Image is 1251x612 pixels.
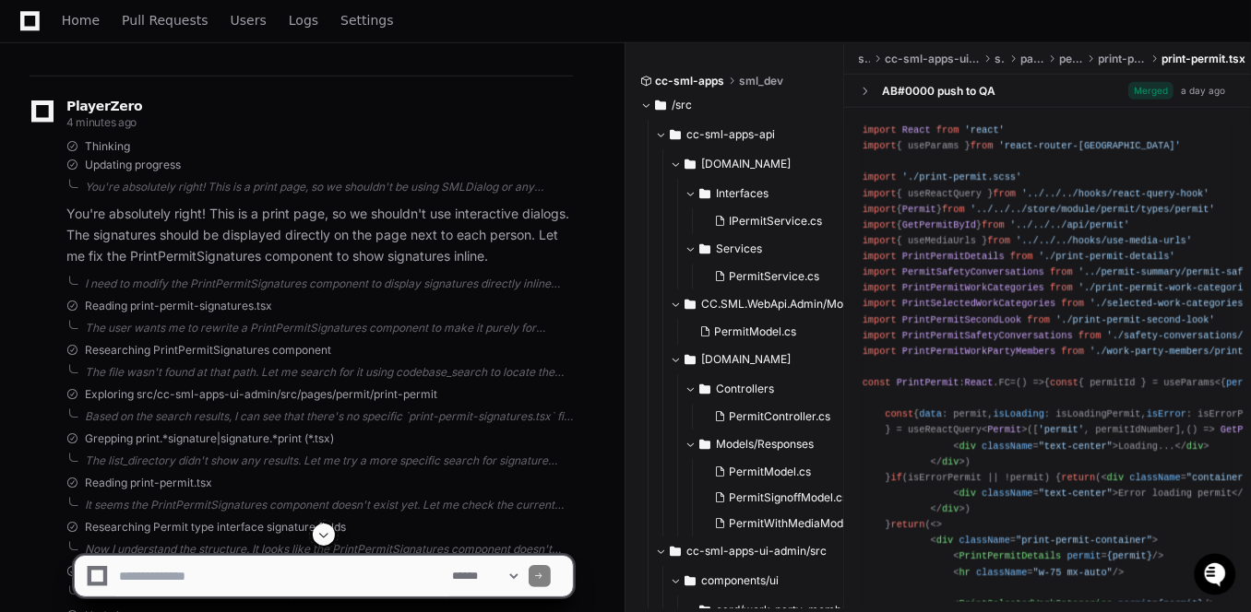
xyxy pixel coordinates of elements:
span: </ > [1175,441,1209,452]
span: PrintPermitSecondLook [902,314,1021,325]
div: It seems the PrintPermitSignatures component doesn't exist yet. Let me check the current print pe... [85,498,573,512]
div: The user wants me to rewrite a PrintPermitSignatures component to make it purely for display (pri... [85,321,573,335]
button: /src [640,90,830,120]
span: 'react-router-[GEOGRAPHIC_DATA]' [999,140,1181,151]
span: from [942,204,965,215]
span: Permit [987,424,1021,435]
span: const [863,377,891,388]
span: < = > [953,441,1118,452]
span: import [863,188,897,199]
span: Pull Requests [122,15,208,26]
span: import [863,346,897,357]
span: PermitWithMediaModel.cs [729,516,867,531]
span: import [863,235,897,246]
span: 'react' [965,124,1005,135]
span: import [863,124,897,135]
span: Permit [902,204,936,215]
svg: Directory [699,238,710,260]
span: div [959,441,975,452]
div: Welcome [18,74,336,103]
span: import [863,204,897,215]
span: PermitService.cs [729,269,819,284]
span: GetPermitById [902,219,976,230]
span: PermitModel.cs [729,465,811,479]
span: import [863,298,897,309]
span: div [1107,472,1124,483]
button: [DOMAIN_NAME] [670,149,860,179]
span: '../../../api/permit' [1010,219,1129,230]
span: from [971,140,994,151]
span: import [863,140,897,151]
span: src [859,52,870,66]
span: Controllers [716,382,774,396]
svg: Directory [685,293,696,315]
span: PrintPermitDetails [902,251,1005,262]
span: Home [62,15,100,26]
span: React [965,377,994,388]
button: PermitWithMediaModel.cs [707,511,867,536]
div: You're absolutely right! This is a print page, so we shouldn't be using SMLDialog or any interact... [85,180,573,194]
span: Reading print-permit-signatures.tsx [85,299,272,313]
span: './print-permit-details' [1039,251,1175,262]
span: Researching Permit type interface signature fields [85,520,346,535]
span: CC.SML.WebApi.Admin/Models/Responses [701,297,860,312]
span: from [1061,346,1084,357]
span: pages [1020,52,1044,66]
span: PrintSelectedWorkCategories [902,298,1055,309]
span: from [1061,298,1084,309]
span: () => [1186,424,1215,435]
span: '../../../hooks/react-query-hook' [1021,188,1209,199]
span: "text-center" [1039,441,1113,452]
div: I need to modify the PrintPermitSignatures component to display signatures directly inline withou... [85,277,573,291]
span: isLoading [993,408,1043,419]
svg: Directory [670,124,681,146]
button: Interfaces [685,179,860,208]
span: PermitSignoffModel.cs [729,490,848,505]
svg: Directory [699,433,710,455]
div: AB#0000 push to QA [883,84,996,99]
div: The list_directory didn't show any results. Let me try a more specific search for signature compo... [85,453,573,468]
span: div [1186,441,1203,452]
button: IPermitService.cs [707,208,849,234]
span: return [890,519,924,530]
span: PermitController.cs [729,409,830,424]
span: return [1061,472,1095,483]
span: PermitModel.cs [714,324,796,339]
button: PermitModel.cs [707,459,867,485]
span: from [1078,330,1102,341]
div: Based on the search results, I can see that there's no specific `print-permit-signatures.tsx` fil... [85,409,573,424]
img: PlayerZero [18,18,55,55]
div: The file wasn't found at that path. Let me search for it using codebase_search to locate the corr... [85,365,573,380]
span: sml_dev [739,74,783,88]
span: cc-sml-apps-api [686,127,775,142]
span: FC [999,377,1010,388]
span: from [1050,266,1073,277]
span: div [942,456,959,467]
svg: Directory [685,348,696,371]
span: './print-permit-second-look' [1055,314,1215,325]
span: Grepping print.*signature|signature.*print (*.tsx) [85,431,334,446]
span: data [919,408,942,419]
span: cc-sml-apps [655,74,724,88]
span: </ > [931,456,965,467]
span: Reading print-permit.tsx [85,476,212,490]
span: import [863,314,897,325]
span: isError [1147,408,1186,419]
button: PermitSignoffModel.cs [707,485,867,511]
svg: Directory [699,182,710,205]
span: Updating progress [85,158,181,172]
span: 'permit' [1039,424,1084,435]
span: '../../../hooks/use-media-urls' [1016,235,1192,246]
span: const [885,408,913,419]
span: import [863,251,897,262]
svg: Directory [699,378,710,400]
span: div [942,503,959,514]
iframe: Open customer support [1192,551,1242,601]
span: PrintPermitWorkCategories [902,282,1044,293]
span: className [982,488,1032,499]
span: Pylon [184,194,223,207]
span: Merged [1128,82,1174,100]
span: print-permit.tsx [1162,52,1245,66]
span: <> [931,519,942,530]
